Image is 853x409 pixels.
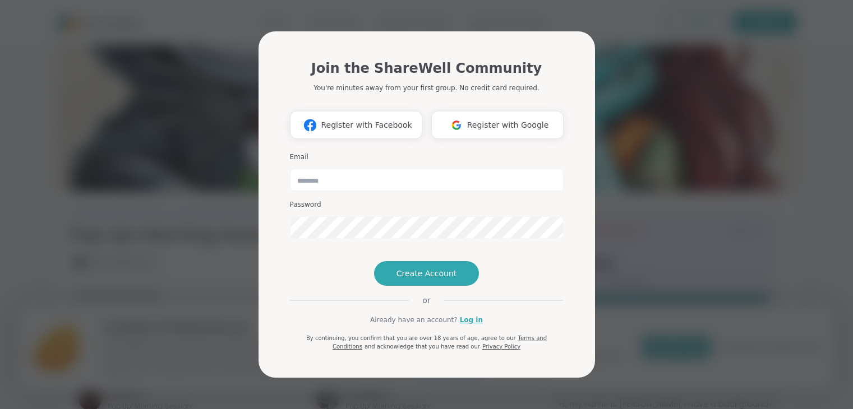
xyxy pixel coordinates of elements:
[313,83,539,93] p: You're minutes away from your first group. No credit card required.
[321,119,412,131] span: Register with Facebook
[374,261,479,286] button: Create Account
[333,335,547,350] a: Terms and Conditions
[482,343,520,350] a: Privacy Policy
[299,115,321,136] img: ShareWell Logomark
[409,295,444,306] span: or
[365,343,480,350] span: and acknowledge that you have read our
[290,200,564,210] h3: Password
[431,111,564,139] button: Register with Google
[467,119,549,131] span: Register with Google
[311,58,542,78] h1: Join the ShareWell Community
[290,152,564,162] h3: Email
[446,115,467,136] img: ShareWell Logomark
[460,315,483,325] a: Log in
[396,268,457,279] span: Create Account
[370,315,458,325] span: Already have an account?
[290,111,422,139] button: Register with Facebook
[306,335,516,341] span: By continuing, you confirm that you are over 18 years of age, agree to our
